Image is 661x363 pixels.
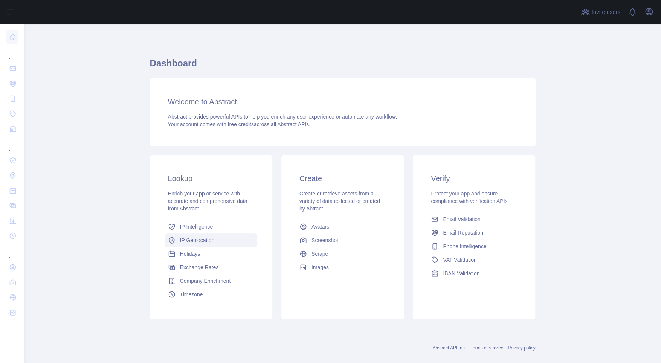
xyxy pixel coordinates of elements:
[228,121,254,127] span: free credits
[432,345,466,351] a: Abstract API Inc.
[428,267,520,280] a: IBAN Validation
[296,247,389,261] a: Scrape
[508,345,535,351] a: Privacy policy
[311,236,338,244] span: Screenshot
[428,212,520,226] a: Email Validation
[431,173,517,184] h3: Verify
[180,250,200,258] span: Holidays
[180,277,231,285] span: Company Enrichment
[165,288,257,301] a: Timezone
[296,220,389,233] a: Avatars
[150,57,536,75] h1: Dashboard
[165,274,257,288] a: Company Enrichment
[180,264,219,271] span: Exchange Rates
[296,233,389,247] a: Screenshot
[299,191,380,212] span: Create or retrieve assets from a variety of data collected or created by Abtract
[443,243,486,250] span: Phone Intelligence
[6,244,18,259] div: ...
[168,121,310,127] span: Your account comes with across all Abstract APIs.
[591,8,620,17] span: Invite users
[168,114,397,120] span: Abstract provides powerful APIs to help you enrich any user experience or automate any workflow.
[296,261,389,274] a: Images
[579,6,622,18] button: Invite users
[165,233,257,247] a: IP Geolocation
[431,191,507,204] span: Protect your app and ensure compliance with verification APIs
[470,345,503,351] a: Terms of service
[443,215,480,223] span: Email Validation
[168,173,254,184] h3: Lookup
[180,291,203,298] span: Timezone
[165,220,257,233] a: IP Intelligence
[168,191,247,212] span: Enrich your app or service with accurate and comprehensive data from Abstract
[299,173,386,184] h3: Create
[180,223,213,230] span: IP Intelligence
[428,253,520,267] a: VAT Validation
[428,226,520,239] a: Email Reputation
[443,229,483,236] span: Email Reputation
[428,239,520,253] a: Phone Intelligence
[311,264,329,271] span: Images
[180,236,215,244] span: IP Geolocation
[6,137,18,152] div: ...
[165,261,257,274] a: Exchange Rates
[168,96,518,107] h3: Welcome to Abstract.
[443,256,476,264] span: VAT Validation
[6,45,18,60] div: ...
[443,270,479,277] span: IBAN Validation
[311,223,329,230] span: Avatars
[311,250,328,258] span: Scrape
[165,247,257,261] a: Holidays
